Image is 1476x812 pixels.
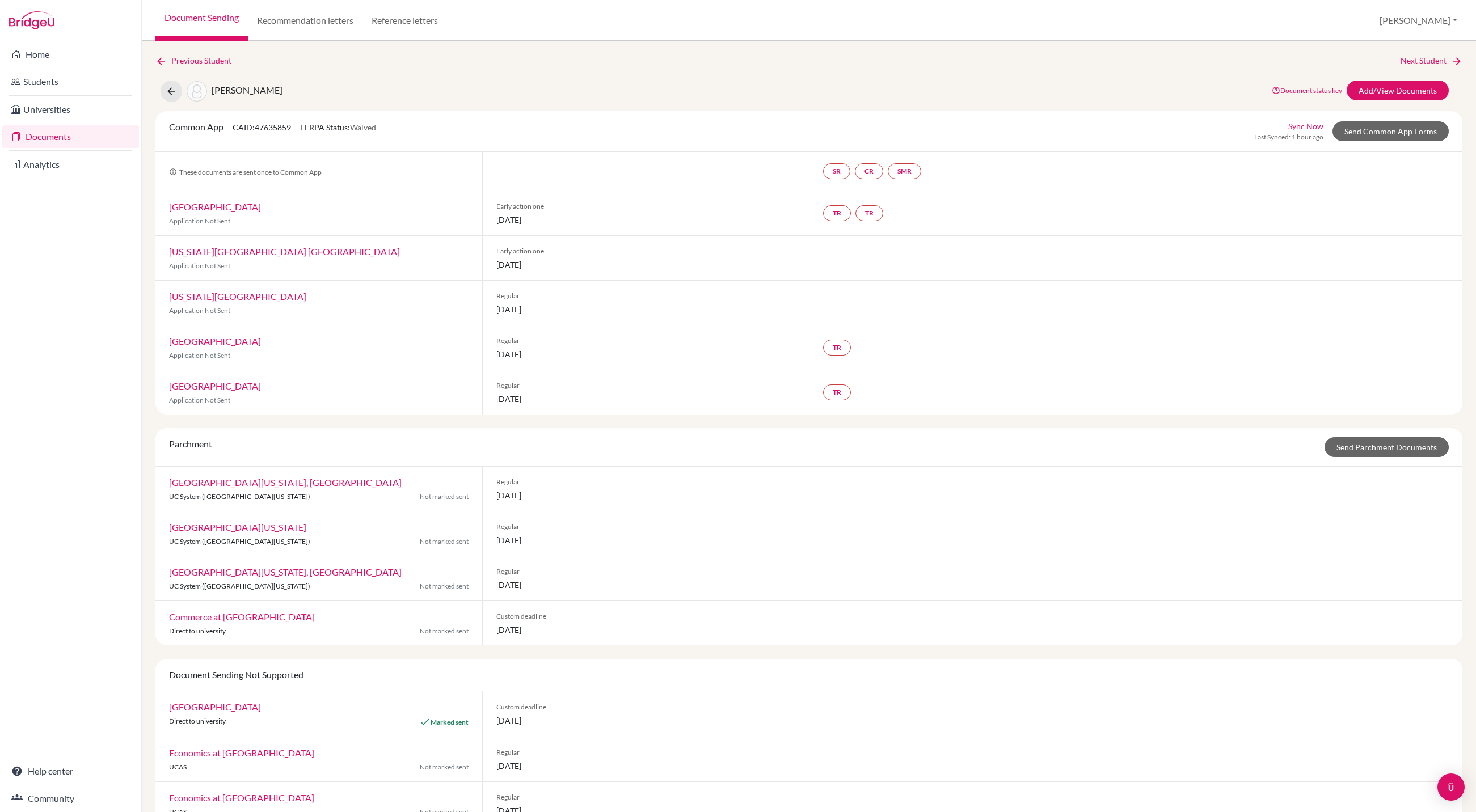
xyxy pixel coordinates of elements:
[496,579,795,591] span: [DATE]
[496,201,795,212] span: Early action one
[212,84,282,95] span: [PERSON_NAME]
[169,201,261,212] a: [GEOGRAPHIC_DATA]
[496,380,795,391] span: Regular
[1254,132,1323,142] span: Last Synced: 1 hour ago
[1332,121,1449,141] a: Send Common App Forms
[169,611,315,622] a: Commerce at [GEOGRAPHIC_DATA]
[169,336,261,346] a: [GEOGRAPHIC_DATA]
[169,669,303,680] span: Document Sending Not Supported
[823,384,851,400] a: TR
[823,163,850,179] a: SR
[169,396,230,404] span: Application Not Sent
[169,537,310,545] span: UC System ([GEOGRAPHIC_DATA][US_STATE])
[496,702,795,712] span: Custom deadline
[855,163,883,179] a: CR
[888,163,921,179] a: SMR
[169,747,314,758] a: Economics at [GEOGRAPHIC_DATA]
[1325,437,1449,457] a: Send Parchment Documents
[169,582,310,590] span: UC System ([GEOGRAPHIC_DATA][US_STATE])
[496,348,795,360] span: [DATE]
[496,477,795,487] span: Regular
[169,121,223,132] span: Common App
[169,168,322,176] span: These documents are sent once to Common App
[496,259,795,270] span: [DATE]
[2,153,139,176] a: Analytics
[169,438,212,449] span: Parchment
[169,380,261,391] a: [GEOGRAPHIC_DATA]
[169,217,230,225] span: Application Not Sent
[169,291,306,302] a: [US_STATE][GEOGRAPHIC_DATA]
[420,626,469,636] span: Not marked sent
[496,291,795,301] span: Regular
[169,492,310,501] span: UC System ([GEOGRAPHIC_DATA][US_STATE])
[155,54,241,67] a: Previous Student
[1272,86,1342,95] a: Document status key
[2,125,139,148] a: Documents
[496,760,795,772] span: [DATE]
[431,718,469,726] span: Marked sent
[1374,10,1462,31] button: [PERSON_NAME]
[2,70,139,93] a: Students
[2,98,139,121] a: Universities
[496,522,795,532] span: Regular
[169,701,261,712] a: [GEOGRAPHIC_DATA]
[420,581,469,591] span: Not marked sent
[823,340,851,356] a: TR
[496,489,795,501] span: [DATE]
[496,747,795,758] span: Regular
[300,122,376,132] span: FERPA Status:
[496,624,795,636] span: [DATE]
[496,303,795,315] span: [DATE]
[169,351,230,360] span: Application Not Sent
[1347,81,1449,100] a: Add/View Documents
[496,792,795,802] span: Regular
[420,536,469,547] span: Not marked sent
[169,522,306,532] a: [GEOGRAPHIC_DATA][US_STATE]
[2,760,139,783] a: Help center
[9,11,54,29] img: Bridge-U
[169,763,187,771] span: UCAS
[496,214,795,226] span: [DATE]
[823,205,851,221] a: TR
[169,246,400,257] a: [US_STATE][GEOGRAPHIC_DATA] [GEOGRAPHIC_DATA]
[496,714,795,726] span: [DATE]
[1437,773,1465,801] div: Open Intercom Messenger
[496,566,795,577] span: Regular
[2,43,139,66] a: Home
[169,627,226,635] span: Direct to university
[496,611,795,621] span: Custom deadline
[1288,120,1323,132] a: Sync Now
[169,792,314,803] a: Economics at [GEOGRAPHIC_DATA]
[1401,54,1462,67] a: Next Student
[496,246,795,256] span: Early action one
[420,762,469,772] span: Not marked sent
[2,787,139,810] a: Community
[169,566,402,577] a: [GEOGRAPHIC_DATA][US_STATE], [GEOGRAPHIC_DATA]
[169,306,230,315] span: Application Not Sent
[855,205,883,221] a: TR
[169,717,226,725] span: Direct to university
[420,492,469,502] span: Not marked sent
[169,261,230,270] span: Application Not Sent
[496,534,795,546] span: [DATE]
[350,122,376,132] span: Waived
[496,393,795,405] span: [DATE]
[233,122,291,132] span: CAID: 47635859
[169,477,402,488] a: [GEOGRAPHIC_DATA][US_STATE], [GEOGRAPHIC_DATA]
[496,336,795,346] span: Regular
